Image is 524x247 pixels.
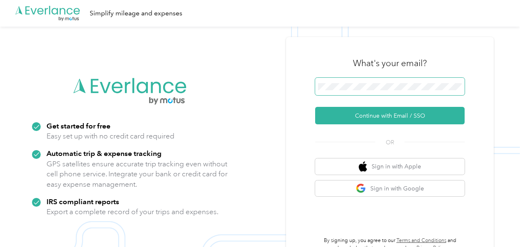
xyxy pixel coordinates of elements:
[315,107,465,124] button: Continue with Email / SSO
[353,57,427,69] h3: What's your email?
[90,8,182,19] div: Simplify mileage and expenses
[375,138,404,147] span: OR
[315,158,465,175] button: apple logoSign in with Apple
[47,159,228,190] p: GPS satellites ensure accurate trip tracking even without cell phone service. Integrate your bank...
[315,180,465,197] button: google logoSign in with Google
[356,183,366,194] img: google logo
[47,149,162,158] strong: Automatic trip & expense tracking
[397,237,446,244] a: Terms and Conditions
[47,121,110,130] strong: Get started for free
[47,197,119,206] strong: IRS compliant reports
[47,131,174,141] p: Easy set up with no credit card required
[47,207,218,217] p: Export a complete record of your trips and expenses.
[359,161,367,172] img: apple logo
